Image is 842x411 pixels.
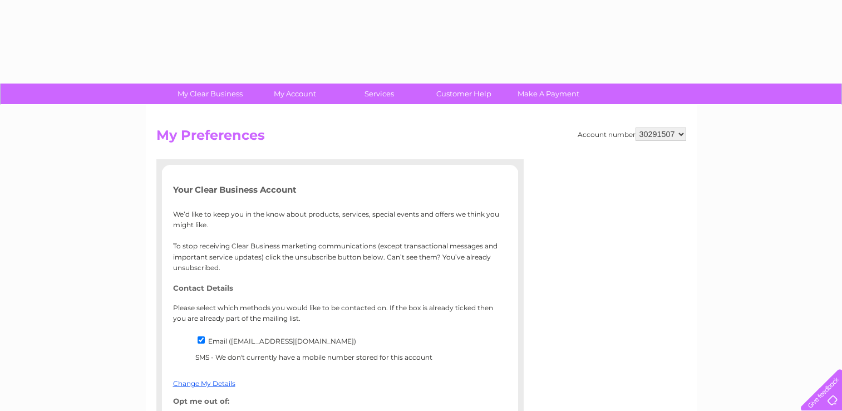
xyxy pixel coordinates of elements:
p: Please select which methods you would like to be contacted on. If the box is already ticked then ... [173,302,507,324]
a: Services [333,84,425,104]
h5: Your Clear Business Account [173,185,507,194]
li: SMS - We don't currently have a mobile number stored for this account [195,352,507,368]
p: We’d like to keep you in the know about products, services, special events and offers we think yo... [173,209,507,273]
h2: My Preferences [156,128,686,149]
a: Customer Help [418,84,510,104]
h4: Contact Details [173,284,507,292]
a: Change My Details [173,379,235,388]
a: My Account [249,84,341,104]
label: Email ([EMAIL_ADDRESS][DOMAIN_NAME]) [208,337,356,345]
h4: Opt me out of: [173,397,507,405]
a: Make A Payment [503,84,594,104]
a: My Clear Business [164,84,256,104]
div: Account number [578,128,686,141]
